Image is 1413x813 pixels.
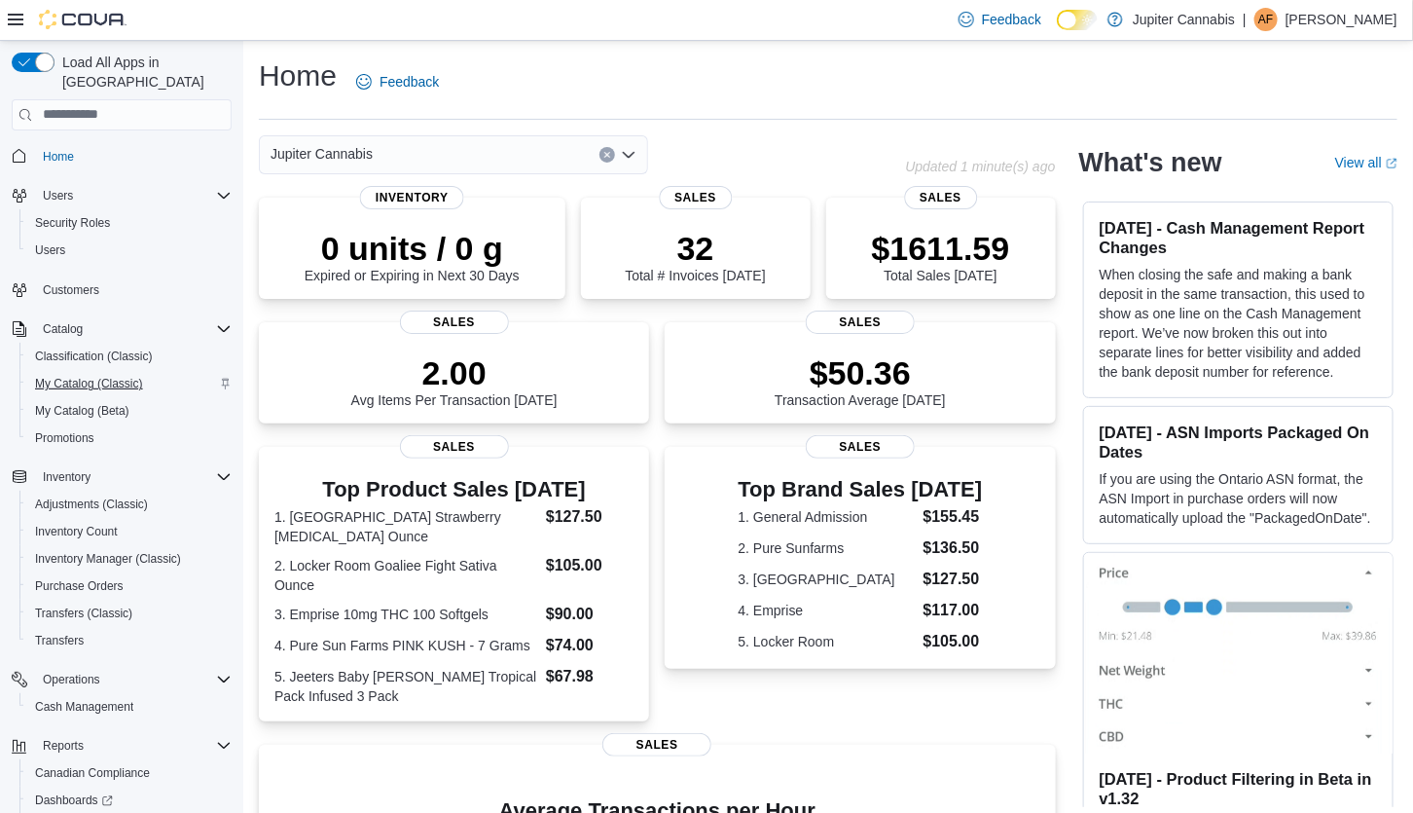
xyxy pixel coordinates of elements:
[35,145,82,168] a: Home
[1386,158,1397,169] svg: External link
[27,629,91,652] a: Transfers
[19,759,239,787] button: Canadian Compliance
[35,765,150,781] span: Canadian Compliance
[27,372,151,395] a: My Catalog (Classic)
[19,545,239,573] button: Inventory Manager (Classic)
[872,229,1010,283] div: Total Sales [DATE]
[806,435,915,459] span: Sales
[35,734,232,758] span: Reports
[27,399,137,423] a: My Catalog (Beta)
[35,465,232,489] span: Inventory
[27,602,140,625] a: Transfers (Classic)
[35,184,232,207] span: Users
[924,599,983,622] dd: $117.00
[27,789,121,812] a: Dashboards
[924,536,983,560] dd: $136.50
[1258,8,1273,31] span: AF
[27,695,141,719] a: Cash Management
[599,147,615,163] button: Clear input
[602,733,711,757] span: Sales
[360,186,464,209] span: Inventory
[905,159,1055,174] p: Updated 1 minute(s) ago
[19,693,239,721] button: Cash Management
[4,666,239,693] button: Operations
[1100,769,1377,808] h3: [DATE] - Product Filtering in Beta in v1.32
[659,186,732,209] span: Sales
[271,142,373,166] span: Jupiter Cannabis
[35,317,91,341] button: Catalog
[27,211,232,235] span: Security Roles
[1254,8,1278,31] div: America Fernandez
[1243,8,1247,31] p: |
[348,62,447,101] a: Feedback
[872,229,1010,268] p: $1611.59
[27,602,232,625] span: Transfers (Classic)
[4,182,239,209] button: Users
[35,430,94,446] span: Promotions
[259,56,337,95] h1: Home
[274,478,634,501] h3: Top Product Sales [DATE]
[43,149,74,165] span: Home
[775,353,946,392] p: $50.36
[54,53,232,92] span: Load All Apps in [GEOGRAPHIC_DATA]
[19,209,239,237] button: Security Roles
[625,229,765,283] div: Total # Invoices [DATE]
[1057,30,1058,31] span: Dark Mode
[274,556,538,595] dt: 2. Locker Room Goaliee Fight Sativa Ounce
[27,211,118,235] a: Security Roles
[739,478,983,501] h3: Top Brand Sales [DATE]
[27,426,102,450] a: Promotions
[35,793,113,808] span: Dashboards
[27,426,232,450] span: Promotions
[19,627,239,654] button: Transfers
[351,353,558,392] p: 2.00
[35,349,153,364] span: Classification (Classic)
[35,668,232,691] span: Operations
[27,493,156,516] a: Adjustments (Classic)
[43,188,73,203] span: Users
[1100,218,1377,257] h3: [DATE] - Cash Management Report Changes
[739,632,916,651] dt: 5. Locker Room
[35,633,84,648] span: Transfers
[19,370,239,397] button: My Catalog (Classic)
[35,497,148,512] span: Adjustments (Classic)
[546,505,634,529] dd: $127.50
[19,425,239,452] button: Promotions
[1286,8,1397,31] p: [PERSON_NAME]
[19,397,239,425] button: My Catalog (Beta)
[35,317,232,341] span: Catalog
[305,229,520,268] p: 0 units / 0 g
[924,505,983,529] dd: $155.45
[27,547,189,571] a: Inventory Manager (Classic)
[27,547,232,571] span: Inventory Manager (Classic)
[924,630,983,653] dd: $105.00
[35,277,232,302] span: Customers
[35,578,124,594] span: Purchase Orders
[904,186,977,209] span: Sales
[27,520,126,543] a: Inventory Count
[274,667,538,706] dt: 5. Jeeters Baby [PERSON_NAME] Tropical Pack Infused 3 Pack
[27,345,232,368] span: Classification (Classic)
[27,574,131,598] a: Purchase Orders
[35,242,65,258] span: Users
[35,278,107,302] a: Customers
[27,239,73,262] a: Users
[4,142,239,170] button: Home
[27,399,232,423] span: My Catalog (Beta)
[1100,469,1377,528] p: If you are using the Ontario ASN format, the ASN Import in purchase orders will now automatically...
[35,699,133,715] span: Cash Management
[1057,10,1098,30] input: Dark Mode
[274,507,538,546] dt: 1. [GEOGRAPHIC_DATA] Strawberry [MEDICAL_DATA] Ounce
[35,668,108,691] button: Operations
[982,10,1041,29] span: Feedback
[27,761,158,785] a: Canadian Compliance
[546,554,634,577] dd: $105.00
[400,311,509,334] span: Sales
[35,144,232,168] span: Home
[27,239,232,262] span: Users
[35,606,132,621] span: Transfers (Classic)
[27,695,232,719] span: Cash Management
[1100,265,1377,382] p: When closing the safe and making a bank deposit in the same transaction, this used to show as one...
[43,321,83,337] span: Catalog
[43,672,100,687] span: Operations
